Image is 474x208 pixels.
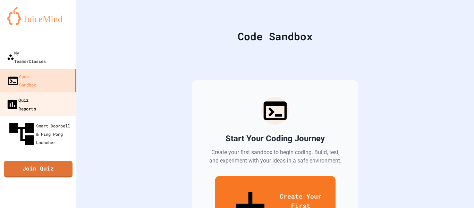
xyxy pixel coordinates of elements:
[209,148,342,165] p: Create your first sandbox to begin coding. Build, test, and experiment with your ideas in a safe ...
[7,49,46,65] div: My Teams/Classes
[4,161,73,177] a: Join Quiz
[226,133,325,144] h2: Start Your Coding Journey
[7,119,74,149] div: Smart Doorbell & Ping Pong Launcher
[94,28,457,44] div: Code Sandbox
[7,7,69,25] img: logo-orange.svg
[7,72,36,89] div: Code Sandbox
[6,95,36,113] div: Quiz Reports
